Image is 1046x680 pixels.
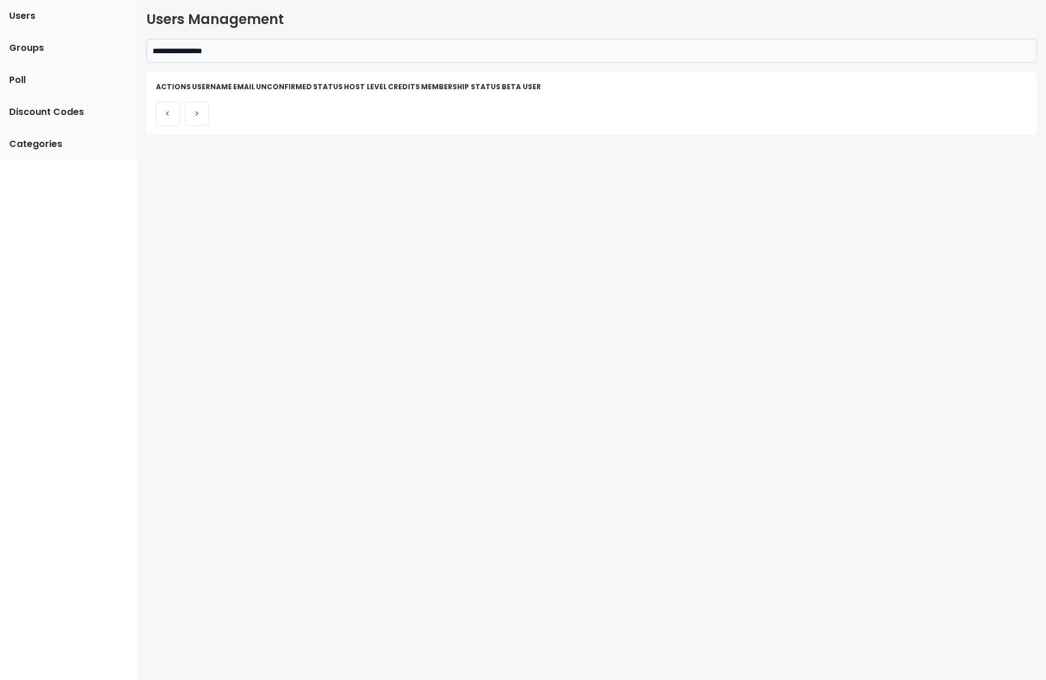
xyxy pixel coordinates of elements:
[9,41,44,55] span: Groups
[155,102,180,126] button: <
[9,105,84,119] span: Discount Codes
[312,81,343,93] th: Status
[9,9,35,23] span: Users
[146,9,1037,30] h2: Users Management
[9,137,62,151] span: Categories
[191,81,233,93] th: Username
[255,81,312,93] th: Unconfirmed
[233,81,255,93] th: Email
[9,73,26,87] span: Poll
[155,81,191,93] th: Actions
[343,81,387,93] th: Host Level
[420,81,501,93] th: Membership Status
[387,81,420,93] th: credits
[185,102,209,126] button: >
[501,81,542,93] th: Beta User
